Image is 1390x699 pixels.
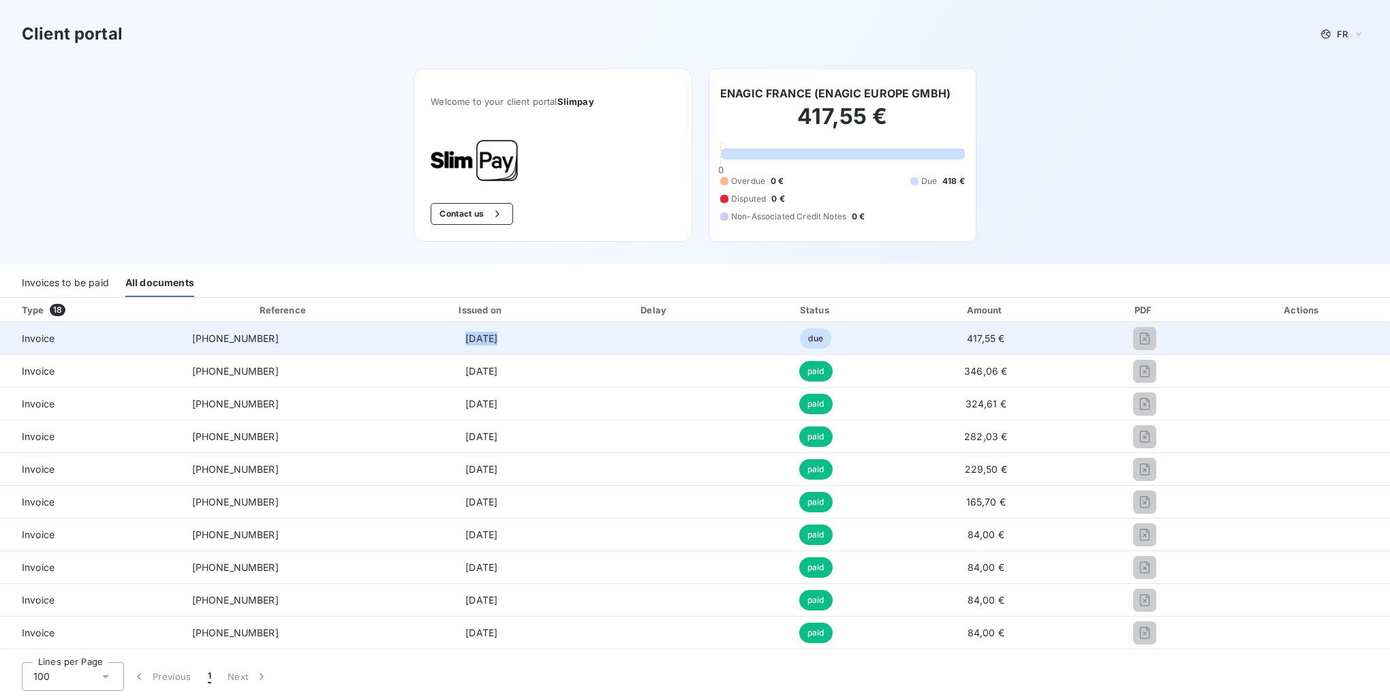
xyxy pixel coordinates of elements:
[431,203,513,225] button: Contact us
[11,593,170,607] span: Invoice
[192,529,279,540] span: [PHONE_NUMBER]
[192,561,279,573] span: [PHONE_NUMBER]
[1077,303,1213,317] div: PDF
[11,332,170,345] span: Invoice
[771,193,784,205] span: 0 €
[465,431,497,442] span: [DATE]
[192,594,279,606] span: [PHONE_NUMBER]
[968,594,1004,606] span: 84,00 €
[192,496,279,508] span: [PHONE_NUMBER]
[968,561,1004,573] span: 84,00 €
[33,670,50,683] span: 100
[390,303,574,317] div: Issued on
[966,398,1006,409] span: 324,61 €
[968,627,1004,638] span: 84,00 €
[966,496,1006,508] span: 165,70 €
[11,528,170,542] span: Invoice
[11,430,170,444] span: Invoice
[465,496,497,508] span: [DATE]
[208,670,211,683] span: 1
[431,140,518,181] img: Company logo
[720,103,965,144] h2: 417,55 €
[799,492,833,512] span: paid
[731,175,765,187] span: Overdue
[431,96,675,107] span: Welcome to your client portal
[1218,303,1387,317] div: Actions
[799,590,833,610] span: paid
[967,332,1004,344] span: 417,55 €
[465,463,497,475] span: [DATE]
[465,627,497,638] span: [DATE]
[771,175,784,187] span: 0 €
[219,662,277,691] button: Next
[260,305,306,315] div: Reference
[465,594,497,606] span: [DATE]
[799,394,833,414] span: paid
[192,627,279,638] span: [PHONE_NUMBER]
[901,303,1071,317] div: Amount
[799,361,833,382] span: paid
[737,303,895,317] div: Status
[799,557,833,578] span: paid
[124,662,200,691] button: Previous
[799,426,833,447] span: paid
[799,525,833,545] span: paid
[11,463,170,476] span: Invoice
[14,303,179,317] div: Type
[465,365,497,377] span: [DATE]
[11,364,170,378] span: Invoice
[965,463,1007,475] span: 229,50 €
[964,365,1007,377] span: 346,06 €
[192,431,279,442] span: [PHONE_NUMBER]
[192,365,279,377] span: [PHONE_NUMBER]
[465,332,497,344] span: [DATE]
[579,303,731,317] div: Delay
[11,397,170,411] span: Invoice
[192,332,279,344] span: [PHONE_NUMBER]
[11,561,170,574] span: Invoice
[22,22,123,46] h3: Client portal
[731,193,766,205] span: Disputed
[942,175,965,187] span: 418 €
[192,463,279,475] span: [PHONE_NUMBER]
[964,431,1007,442] span: 282,03 €
[465,561,497,573] span: [DATE]
[731,211,846,223] span: Non-Associated Credit Notes
[921,175,937,187] span: Due
[852,211,865,223] span: 0 €
[11,626,170,640] span: Invoice
[22,268,109,297] div: Invoices to be paid
[799,623,833,643] span: paid
[557,96,594,107] span: Slimpay
[200,662,219,691] button: 1
[465,398,497,409] span: [DATE]
[720,85,951,102] h6: ENAGIC FRANCE (ENAGIC EUROPE GMBH)
[192,398,279,409] span: [PHONE_NUMBER]
[800,328,831,349] span: due
[11,495,170,509] span: Invoice
[465,529,497,540] span: [DATE]
[799,459,833,480] span: paid
[1337,29,1348,40] span: FR
[718,164,724,175] span: 0
[968,529,1004,540] span: 84,00 €
[50,304,65,316] span: 18
[125,268,194,297] div: All documents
